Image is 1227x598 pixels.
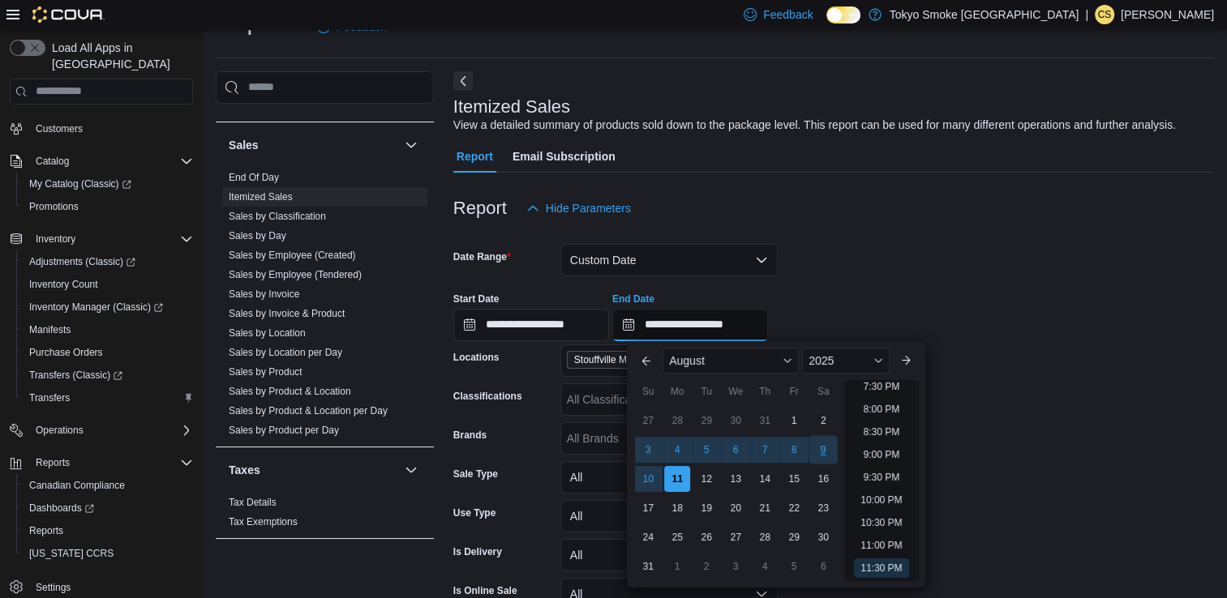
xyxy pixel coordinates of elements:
label: Is Online Sale [453,584,517,597]
li: 8:00 PM [857,399,907,419]
div: Casey Shankland [1095,5,1114,24]
a: Sales by Product & Location [229,386,351,397]
div: day-4 [752,553,778,579]
a: Settings [29,578,77,597]
span: Operations [29,421,193,440]
a: [US_STATE] CCRS [23,544,120,563]
span: Adjustments (Classic) [23,252,193,271]
h3: Itemized Sales [453,97,570,117]
span: Transfers [23,388,193,408]
li: 9:30 PM [857,468,907,487]
div: day-21 [752,495,778,521]
span: Inventory Manager (Classic) [23,297,193,317]
a: Sales by Invoice & Product [229,308,345,319]
span: Inventory Count [23,275,193,294]
span: CS [1098,5,1112,24]
a: End Of Day [229,172,279,183]
div: day-16 [810,466,836,492]
div: Button. Open the year selector. 2025 is currently selected. [802,348,889,374]
span: August [669,354,705,367]
button: Customers [3,117,199,140]
span: Tax Exemptions [229,515,298,528]
a: My Catalog (Classic) [23,174,138,194]
div: day-29 [693,408,719,434]
span: Sales by Product [229,365,302,378]
a: Sales by Location [229,327,306,339]
a: Adjustments (Classic) [16,250,199,273]
span: Transfers (Classic) [23,365,193,385]
span: Operations [36,424,84,437]
a: Transfers (Classic) [16,364,199,387]
label: Start Date [453,293,500,305]
div: day-2 [693,553,719,579]
div: day-2 [810,408,836,434]
span: Sales by Employee (Tendered) [229,268,362,281]
li: 11:30 PM [854,558,908,578]
div: day-4 [664,437,690,463]
span: Reports [29,524,63,537]
span: Report [457,140,493,173]
div: View a detailed summary of products sold down to the package level. This report can be used for m... [453,117,1176,134]
div: Taxes [216,493,434,538]
span: Inventory [29,229,193,249]
a: Sales by Day [229,230,286,241]
span: Manifests [23,320,193,340]
div: day-5 [781,553,807,579]
a: Tax Details [229,497,277,508]
div: day-30 [810,524,836,550]
div: day-29 [781,524,807,550]
span: Sales by Employee (Created) [229,249,356,262]
a: Transfers [23,388,76,408]
h3: Report [453,199,507,218]
span: Sales by Product per Day [229,424,339,437]
input: Press the down key to open a popover containing a calendar. [453,309,609,341]
button: Next month [893,348,919,374]
button: Hide Parameters [520,192,637,224]
a: Inventory Manager (Classic) [23,297,169,317]
button: Operations [29,421,90,440]
button: All [560,539,778,571]
div: day-30 [723,408,749,434]
p: | [1085,5,1088,24]
div: day-12 [693,466,719,492]
a: Sales by Invoice [229,288,299,300]
div: day-9 [809,435,838,463]
div: We [723,378,749,404]
span: Sales by Location per Day [229,346,342,359]
a: Transfers (Classic) [23,365,129,385]
a: Customers [29,119,89,139]
div: day-17 [635,495,661,521]
a: Sales by Product & Location per Day [229,405,388,416]
div: Su [635,378,661,404]
button: Inventory [29,229,82,249]
div: Tu [693,378,719,404]
span: Email Subscription [513,140,616,173]
span: 2025 [809,354,834,367]
div: day-27 [723,524,749,550]
a: Sales by Classification [229,211,326,222]
p: [PERSON_NAME] [1121,5,1214,24]
button: All [560,461,778,493]
span: Manifests [29,323,71,336]
div: day-5 [693,437,719,463]
div: day-22 [781,495,807,521]
a: Sales by Product per Day [229,425,339,436]
a: Sales by Location per Day [229,347,342,358]
button: Next [453,71,473,91]
span: Sales by Location [229,327,306,340]
button: Transfers [16,387,199,409]
a: Adjustments (Classic) [23,252,142,271]
div: day-19 [693,495,719,521]
li: 8:30 PM [857,422,907,442]
button: Inventory [3,228,199,250]
div: day-6 [810,553,836,579]
span: Promotions [29,200,79,213]
span: Catalog [29,152,193,171]
div: day-20 [723,495,749,521]
div: Mo [664,378,690,404]
span: Customers [36,122,83,135]
div: day-25 [664,524,690,550]
span: Sales by Product & Location [229,385,351,398]
span: Canadian Compliance [23,476,193,495]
